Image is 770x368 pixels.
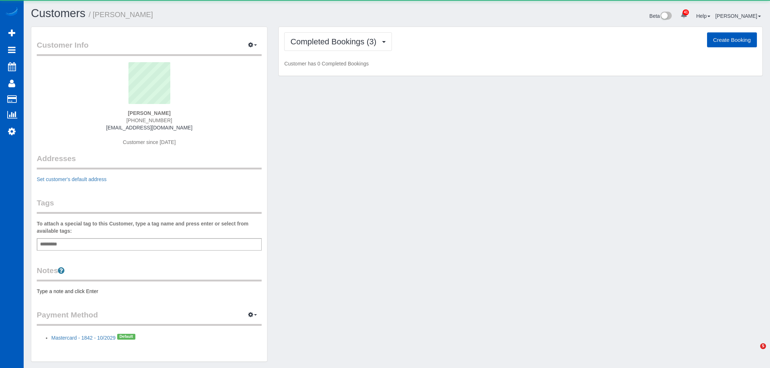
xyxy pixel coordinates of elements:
img: Automaid Logo [4,7,19,17]
a: [PERSON_NAME] [715,13,761,19]
label: To attach a special tag to this Customer, type a tag name and press enter or select from availabl... [37,220,262,235]
button: Create Booking [707,32,757,48]
span: Customer since [DATE] [123,139,176,145]
legend: Customer Info [37,40,262,56]
a: Beta [650,13,672,19]
a: Set customer's default address [37,176,107,182]
img: New interface [660,12,672,21]
span: 41 [683,9,689,15]
strong: [PERSON_NAME] [128,110,170,116]
a: Mastercard - 1842 - 10/2029 [51,335,116,341]
span: Completed Bookings (3) [290,37,380,46]
iframe: Intercom live chat [745,343,763,361]
a: [EMAIL_ADDRESS][DOMAIN_NAME] [106,125,192,131]
a: Help [696,13,710,19]
small: / [PERSON_NAME] [89,11,153,19]
legend: Notes [37,265,262,281]
span: 5 [760,343,766,349]
span: Default [117,334,135,340]
a: Customers [31,7,86,20]
pre: Type a note and click Enter [37,288,262,295]
a: 41 [677,7,691,23]
button: Completed Bookings (3) [284,32,392,51]
span: [PHONE_NUMBER] [126,117,172,123]
legend: Payment Method [37,309,262,326]
legend: Tags [37,197,262,214]
p: Customer has 0 Completed Bookings [284,60,757,67]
